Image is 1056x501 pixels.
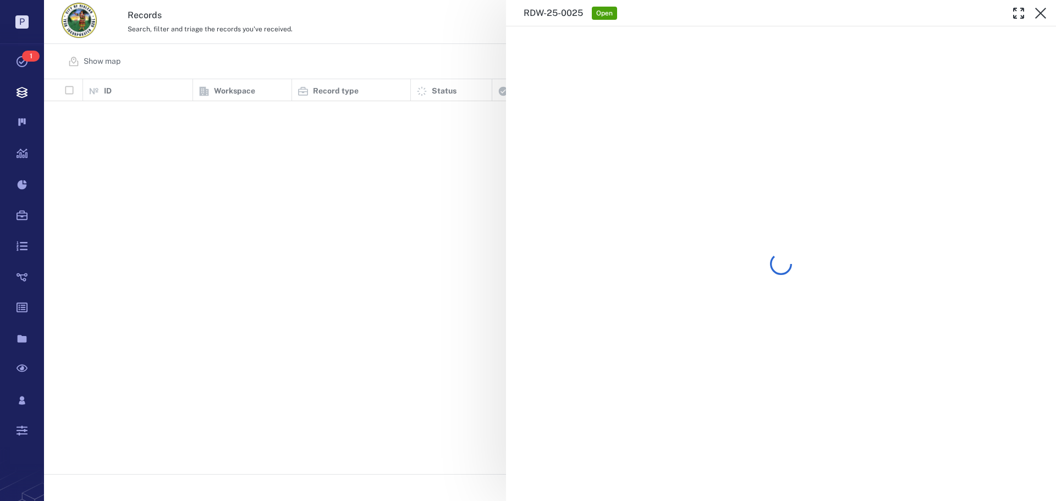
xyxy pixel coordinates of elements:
[22,51,40,62] span: 1
[1008,2,1030,24] button: Toggle Fullscreen
[524,7,583,20] h3: RDW-25-0025
[1030,2,1052,24] button: Close
[594,9,615,18] span: Open
[15,15,29,29] p: P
